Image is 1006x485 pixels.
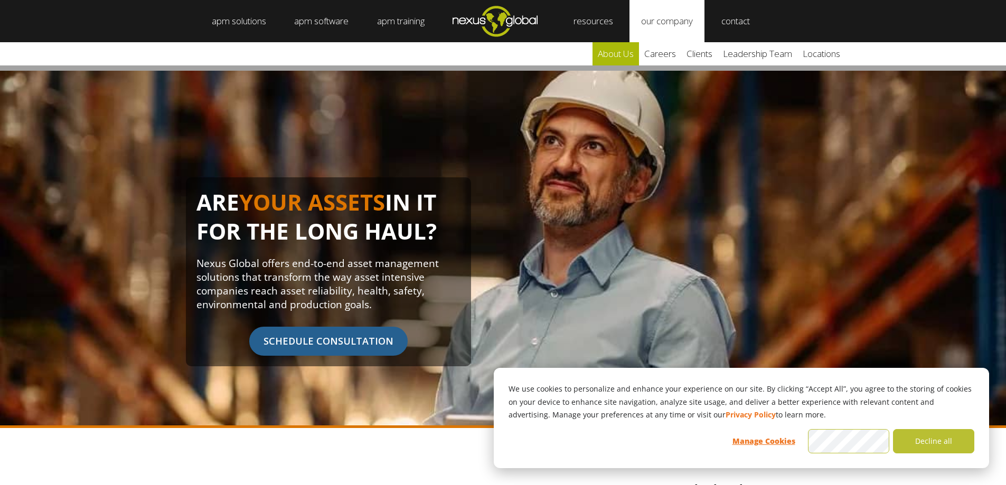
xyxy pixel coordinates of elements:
[239,187,385,217] span: YOUR ASSETS
[509,383,974,422] p: We use cookies to personalize and enhance your experience on our site. By clicking “Accept All”, ...
[196,256,460,311] p: Nexus Global offers end-to-end asset management solutions that transform the way asset intensive ...
[639,42,681,65] a: careers
[494,368,989,468] div: Cookie banner
[196,188,460,256] h1: ARE IN IT FOR THE LONG HAUL?
[797,42,845,65] a: locations
[593,42,639,65] a: about us
[249,327,408,356] span: SCHEDULE CONSULTATION
[718,42,797,65] a: leadership team
[726,408,776,422] a: Privacy Policy
[723,429,804,453] button: Manage Cookies
[808,429,889,453] button: Accept all
[893,429,974,453] button: Decline all
[681,42,718,65] a: clients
